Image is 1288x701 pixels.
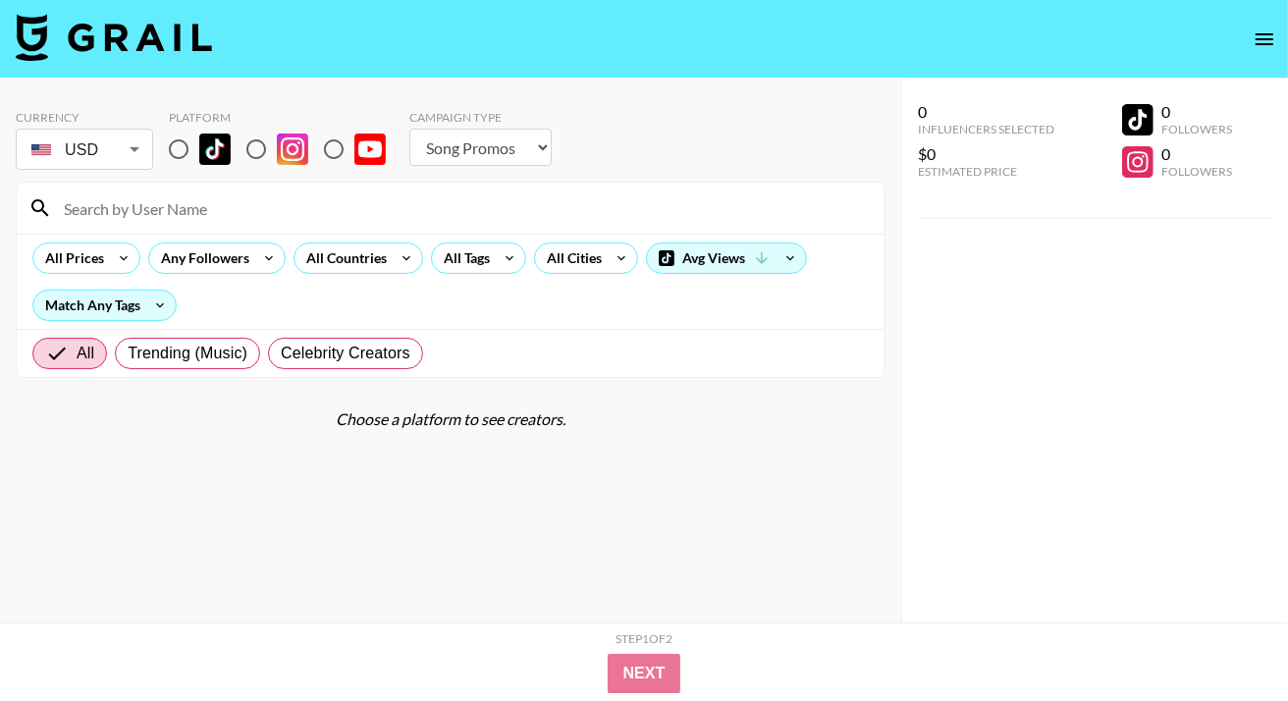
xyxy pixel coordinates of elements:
span: Trending (Music) [128,342,247,365]
img: YouTube [354,134,386,165]
div: 0 [1161,144,1232,164]
div: Any Followers [149,243,253,273]
button: Next [608,654,681,693]
div: Choose a platform to see creators. [16,409,885,429]
div: All Tags [432,243,494,273]
div: Influencers Selected [918,122,1054,136]
div: Step 1 of 2 [616,631,672,646]
div: All Prices [33,243,108,273]
span: Celebrity Creators [281,342,410,365]
img: Instagram [277,134,308,165]
div: Platform [169,110,402,125]
div: USD [20,133,149,167]
input: Search by User Name [52,192,873,224]
div: Match Any Tags [33,291,176,320]
img: TikTok [199,134,231,165]
div: $0 [918,144,1054,164]
span: All [77,342,94,365]
div: Followers [1161,122,1232,136]
div: Currency [16,110,153,125]
button: open drawer [1245,20,1284,59]
div: 0 [918,102,1054,122]
div: Campaign Type [409,110,552,125]
div: Followers [1161,164,1232,179]
div: All Countries [295,243,391,273]
div: Estimated Price [918,164,1054,179]
div: Avg Views [647,243,806,273]
iframe: Drift Widget Chat Controller [1190,603,1264,677]
div: All Cities [535,243,606,273]
img: Grail Talent [16,14,212,61]
div: 0 [1161,102,1232,122]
